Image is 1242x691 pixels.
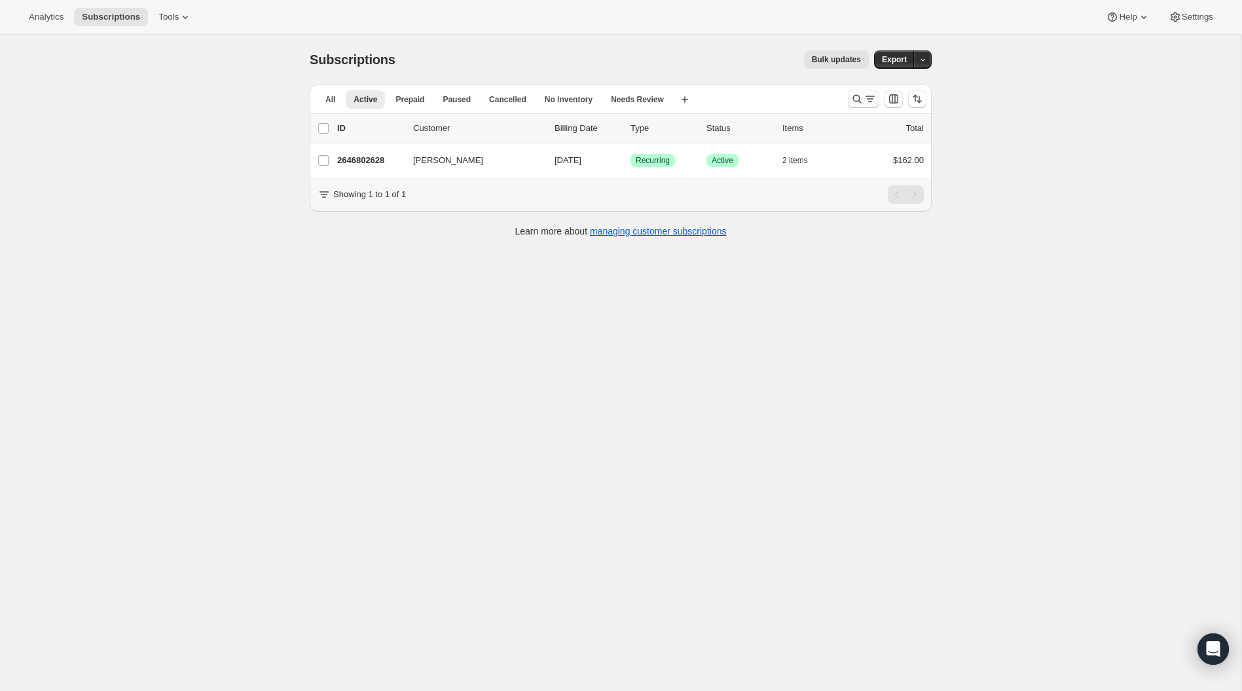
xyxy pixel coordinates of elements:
span: Bulk updates [812,54,861,65]
span: Active [354,94,377,105]
span: Paused [443,94,471,105]
span: Recurring [636,155,670,166]
span: Subscriptions [310,52,395,67]
p: Learn more about [515,225,727,238]
span: Needs Review [611,94,664,105]
p: Showing 1 to 1 of 1 [333,188,406,201]
p: Customer [413,122,544,135]
button: Search and filter results [848,90,879,108]
span: $162.00 [893,155,924,165]
button: Create new view [674,90,695,109]
button: [PERSON_NAME] [405,150,536,171]
button: Bulk updates [804,50,869,69]
div: IDCustomerBilling DateTypeStatusItemsTotal [337,122,924,135]
button: Customize table column order and visibility [885,90,903,108]
span: Settings [1182,12,1213,22]
p: Status [706,122,772,135]
span: Export [882,54,907,65]
div: Open Intercom Messenger [1197,633,1229,665]
button: Subscriptions [74,8,148,26]
div: 2646802628[PERSON_NAME][DATE]SuccessRecurringSuccessActive2 items$162.00 [337,151,924,170]
span: Help [1119,12,1137,22]
p: Total [906,122,924,135]
div: Type [630,122,696,135]
p: Billing Date [555,122,620,135]
button: Help [1098,8,1158,26]
span: All [325,94,335,105]
span: Subscriptions [82,12,140,22]
span: [DATE] [555,155,581,165]
span: Prepaid [395,94,424,105]
p: 2646802628 [337,154,403,167]
span: Active [712,155,733,166]
p: ID [337,122,403,135]
span: 2 items [782,155,808,166]
button: Tools [151,8,200,26]
span: Analytics [29,12,64,22]
a: managing customer subscriptions [590,226,727,236]
div: Items [782,122,848,135]
button: Sort the results [908,90,926,108]
button: Settings [1161,8,1221,26]
span: [PERSON_NAME] [413,154,483,167]
button: Export [874,50,915,69]
button: 2 items [782,151,822,170]
nav: Pagination [888,185,924,204]
span: No inventory [545,94,593,105]
span: Tools [158,12,179,22]
span: Cancelled [489,94,526,105]
button: Analytics [21,8,71,26]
